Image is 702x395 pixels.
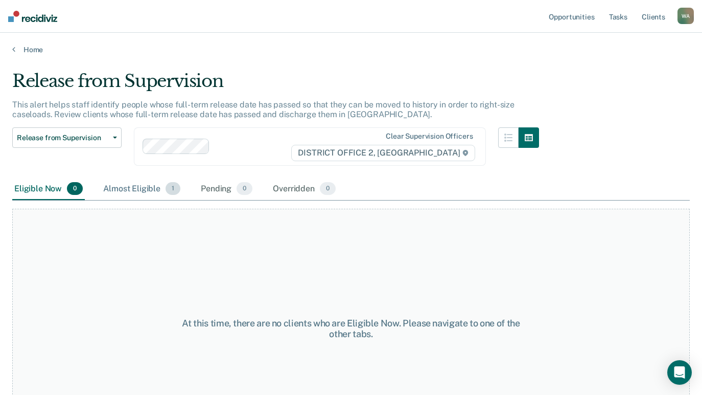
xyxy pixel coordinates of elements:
[320,182,336,195] span: 0
[12,100,514,119] p: This alert helps staff identify people whose full-term release date has passed so that they can b...
[667,360,692,385] div: Open Intercom Messenger
[17,134,109,142] span: Release from Supervision
[8,11,57,22] img: Recidiviz
[199,178,254,201] div: Pending0
[291,145,475,161] span: DISTRICT OFFICE 2, [GEOGRAPHIC_DATA]
[101,178,182,201] div: Almost Eligible1
[386,132,473,141] div: Clear supervision officers
[237,182,252,195] span: 0
[12,178,85,201] div: Eligible Now0
[677,8,694,24] button: WA
[182,318,520,340] div: At this time, there are no clients who are Eligible Now. Please navigate to one of the other tabs.
[12,127,122,148] button: Release from Supervision
[67,182,83,195] span: 0
[12,71,539,100] div: Release from Supervision
[677,8,694,24] div: W A
[271,178,338,201] div: Overridden0
[12,45,690,54] a: Home
[166,182,180,195] span: 1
